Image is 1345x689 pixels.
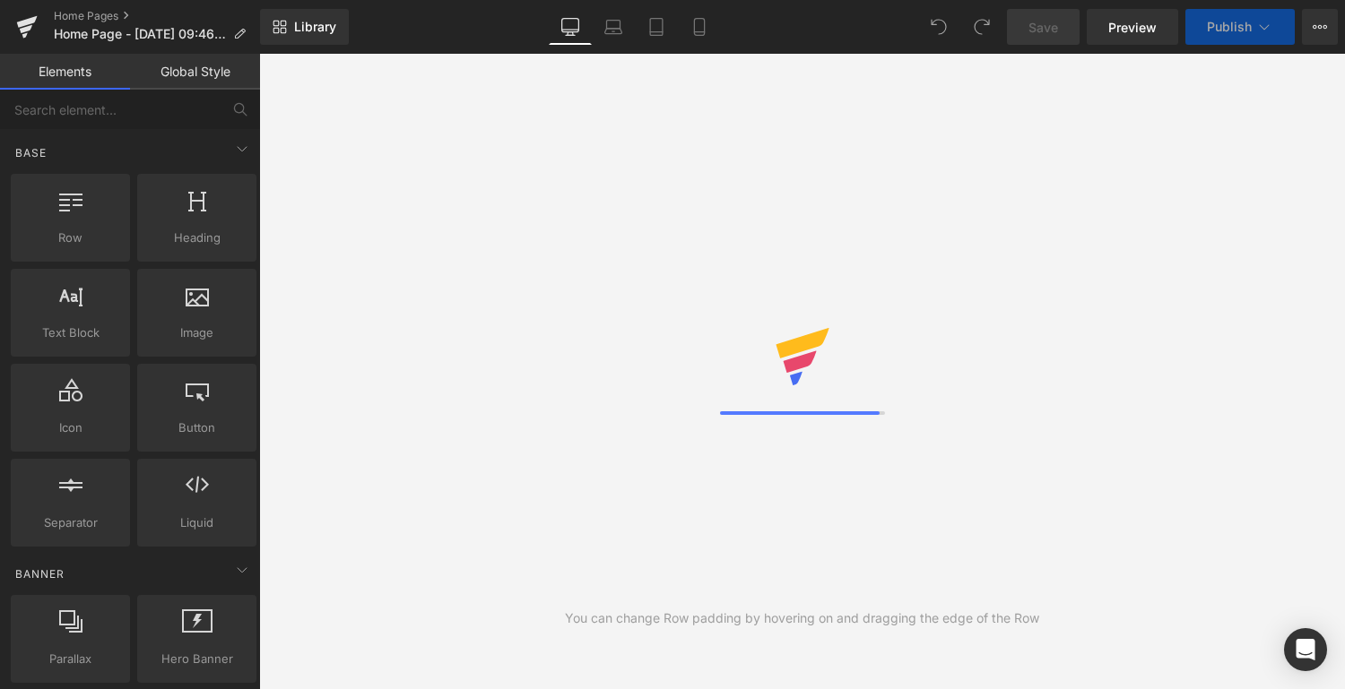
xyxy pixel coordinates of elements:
span: Banner [13,565,66,582]
span: Save [1028,18,1058,37]
a: Laptop [592,9,635,45]
span: Library [294,19,336,35]
span: Button [143,418,251,437]
span: Parallax [16,650,125,668]
span: Text Block [16,323,125,342]
div: Open Intercom Messenger [1284,628,1327,671]
button: More [1302,9,1338,45]
span: Row [16,228,125,247]
button: Redo [964,9,1000,45]
span: Home Page - [DATE] 09:46:59 [54,27,226,41]
a: Mobile [678,9,721,45]
span: Hero Banner [143,650,251,668]
span: Image [143,323,251,342]
a: New Library [260,9,349,45]
button: Undo [921,9,957,45]
span: Liquid [143,513,251,532]
button: Publish [1185,9,1295,45]
span: Heading [143,228,251,247]
a: Home Pages [54,9,260,23]
span: Icon [16,418,125,437]
a: Global Style [130,54,260,90]
a: Tablet [635,9,678,45]
span: Base [13,144,48,161]
span: Preview [1108,18,1157,37]
div: You can change Row padding by hovering on and dragging the edge of the Row [565,608,1039,628]
span: Separator [16,513,125,532]
a: Preview [1087,9,1178,45]
span: Publish [1207,20,1252,34]
a: Desktop [549,9,592,45]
